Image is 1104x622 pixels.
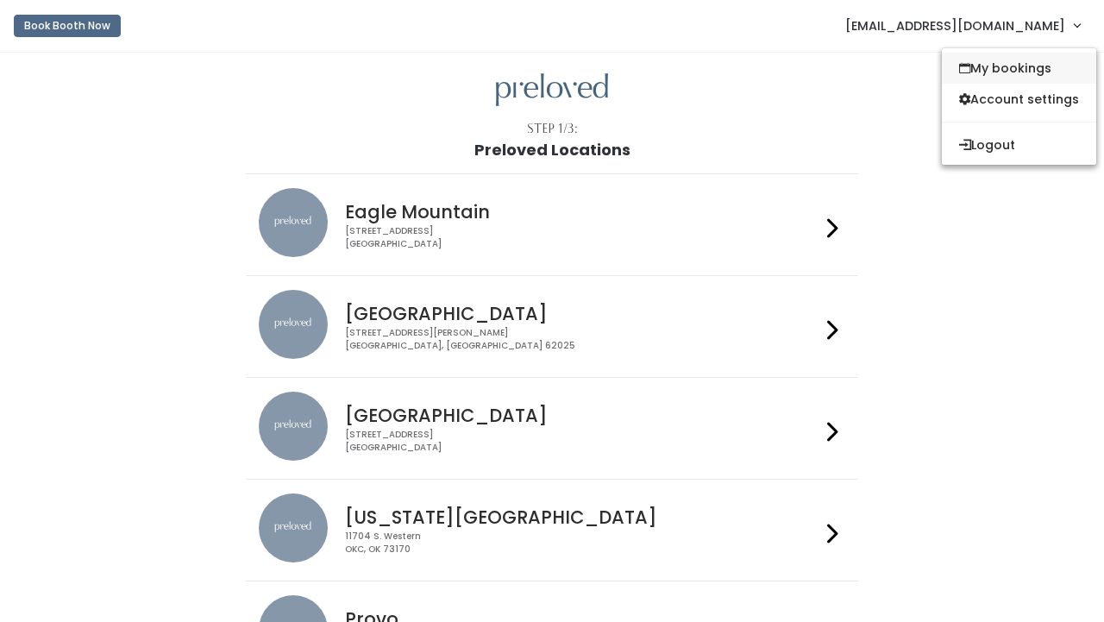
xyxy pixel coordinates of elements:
[259,392,844,465] a: preloved location [GEOGRAPHIC_DATA] [STREET_ADDRESS][GEOGRAPHIC_DATA]
[259,290,844,363] a: preloved location [GEOGRAPHIC_DATA] [STREET_ADDRESS][PERSON_NAME][GEOGRAPHIC_DATA], [GEOGRAPHIC_D...
[496,73,608,107] img: preloved logo
[828,7,1097,44] a: [EMAIL_ADDRESS][DOMAIN_NAME]
[14,15,121,37] button: Book Booth Now
[345,327,819,352] div: [STREET_ADDRESS][PERSON_NAME] [GEOGRAPHIC_DATA], [GEOGRAPHIC_DATA] 62025
[345,507,819,527] h4: [US_STATE][GEOGRAPHIC_DATA]
[14,7,121,45] a: Book Booth Now
[845,16,1065,35] span: [EMAIL_ADDRESS][DOMAIN_NAME]
[527,120,578,138] div: Step 1/3:
[345,405,819,425] h4: [GEOGRAPHIC_DATA]
[345,531,819,556] div: 11704 S. Western OKC, OK 73170
[345,225,819,250] div: [STREET_ADDRESS] [GEOGRAPHIC_DATA]
[259,392,328,461] img: preloved location
[942,84,1096,115] a: Account settings
[942,129,1096,160] button: Logout
[259,493,328,562] img: preloved location
[942,53,1096,84] a: My bookings
[259,188,844,261] a: preloved location Eagle Mountain [STREET_ADDRESS][GEOGRAPHIC_DATA]
[259,188,328,257] img: preloved location
[474,141,630,159] h1: Preloved Locations
[345,429,819,454] div: [STREET_ADDRESS] [GEOGRAPHIC_DATA]
[259,493,844,567] a: preloved location [US_STATE][GEOGRAPHIC_DATA] 11704 S. WesternOKC, OK 73170
[259,290,328,359] img: preloved location
[345,202,819,222] h4: Eagle Mountain
[345,304,819,324] h4: [GEOGRAPHIC_DATA]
